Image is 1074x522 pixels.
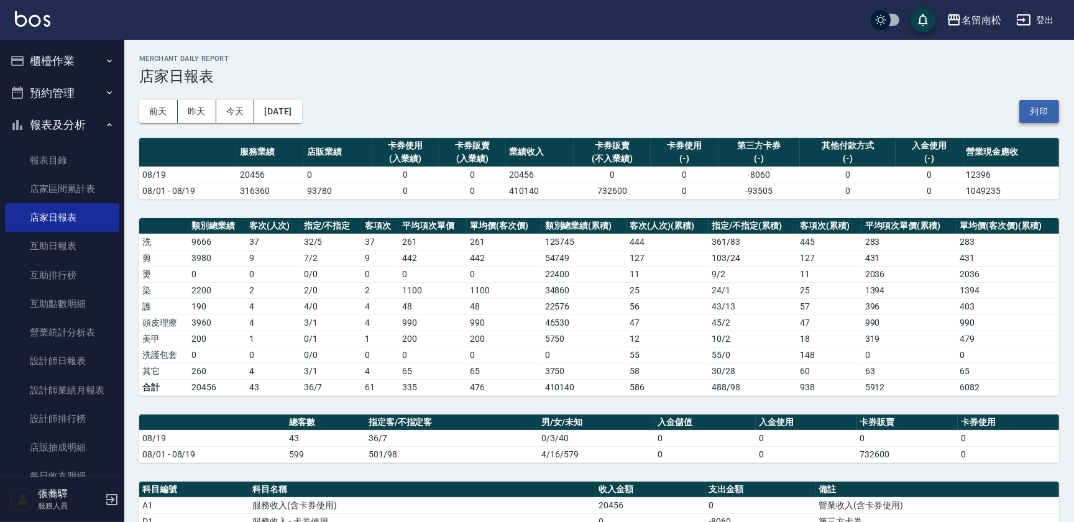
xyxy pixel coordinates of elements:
td: 0 [372,167,439,183]
table: a dense table [139,218,1059,396]
td: 0 [654,446,756,462]
td: 4 / 0 [301,298,362,314]
td: 1 [246,331,301,347]
td: 0 [958,430,1059,446]
td: 20456 [506,167,573,183]
td: 2 [246,282,301,298]
td: 63 [862,363,957,379]
td: 599 [286,446,365,462]
td: 0 [651,183,718,199]
td: 410140 [506,183,573,199]
div: 卡券販賣 [577,139,648,152]
td: 488/98 [709,379,797,395]
td: 0 [188,266,246,282]
td: 431 [862,250,957,266]
td: 56 [626,298,709,314]
a: 互助日報表 [5,232,119,260]
td: 431 [957,250,1059,266]
div: 第三方卡券 [722,139,797,152]
td: 0 [800,167,896,183]
th: 平均項次單價(累積) [862,218,957,234]
td: 0 [957,347,1059,363]
div: 其他付款方式 [803,139,893,152]
td: 54749 [542,250,627,266]
th: 客次(人次) [246,218,301,234]
td: 403 [957,298,1059,314]
td: 0 [756,430,857,446]
td: 46530 [542,314,627,331]
td: 洗 [139,234,188,250]
td: 55 / 0 [709,347,797,363]
button: [DATE] [254,100,301,123]
td: 24 / 1 [709,282,797,298]
th: 業績收入 [506,138,573,167]
td: 08/19 [139,167,237,183]
p: 服務人員 [38,500,101,511]
td: 3750 [542,363,627,379]
td: 4 [246,314,301,331]
td: 08/01 - 08/19 [139,183,237,199]
td: 0 [439,167,506,183]
td: 200 [188,331,246,347]
td: 0 [574,167,651,183]
td: 37 [246,234,301,250]
td: 0 [188,347,246,363]
td: 0 [654,430,756,446]
td: 1100 [467,282,541,298]
td: 4 [362,314,399,331]
th: 類別總業績 [188,218,246,234]
button: 列印 [1019,100,1059,123]
td: 261 [399,234,467,250]
div: (-) [722,152,797,165]
td: 25 [626,282,709,298]
td: 18 [797,331,862,347]
td: 36/7 [301,379,362,395]
td: 0 [756,446,857,462]
td: 洗護包套 [139,347,188,363]
th: 指定/不指定 [301,218,362,234]
td: 200 [399,331,467,347]
table: a dense table [139,414,1059,463]
td: 60 [797,363,862,379]
button: 名留南松 [942,7,1006,33]
td: 燙 [139,266,188,282]
th: 指定客/不指定客 [365,414,538,431]
td: 1 [362,331,399,347]
td: 0 [862,347,957,363]
td: 2200 [188,282,246,298]
td: 47 [797,314,862,331]
td: 444 [626,234,709,250]
td: 美甲 [139,331,188,347]
div: (-) [803,152,893,165]
td: 0 [651,167,718,183]
td: 32 / 5 [301,234,362,250]
td: 479 [957,331,1059,347]
td: 283 [957,234,1059,250]
button: 前天 [139,100,178,123]
td: 48 [467,298,541,314]
td: 442 [399,250,467,266]
td: 65 [957,363,1059,379]
td: 410140 [542,379,627,395]
td: 261 [467,234,541,250]
td: 0 [246,266,301,282]
td: 0 / 1 [301,331,362,347]
button: save [911,7,935,32]
td: 93780 [304,183,371,199]
td: 2036 [862,266,957,282]
td: 5750 [542,331,627,347]
td: 0 / 0 [301,266,362,282]
td: 3980 [188,250,246,266]
td: 0 [896,183,963,199]
td: 4 [246,363,301,379]
div: (入業績) [442,152,503,165]
td: 0 [467,347,541,363]
td: 260 [188,363,246,379]
td: 0 [246,347,301,363]
td: 48 [399,298,467,314]
td: 9666 [188,234,246,250]
td: 58 [626,363,709,379]
td: 22576 [542,298,627,314]
div: 名留南松 [962,12,1001,28]
td: 0 / 0 [301,347,362,363]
